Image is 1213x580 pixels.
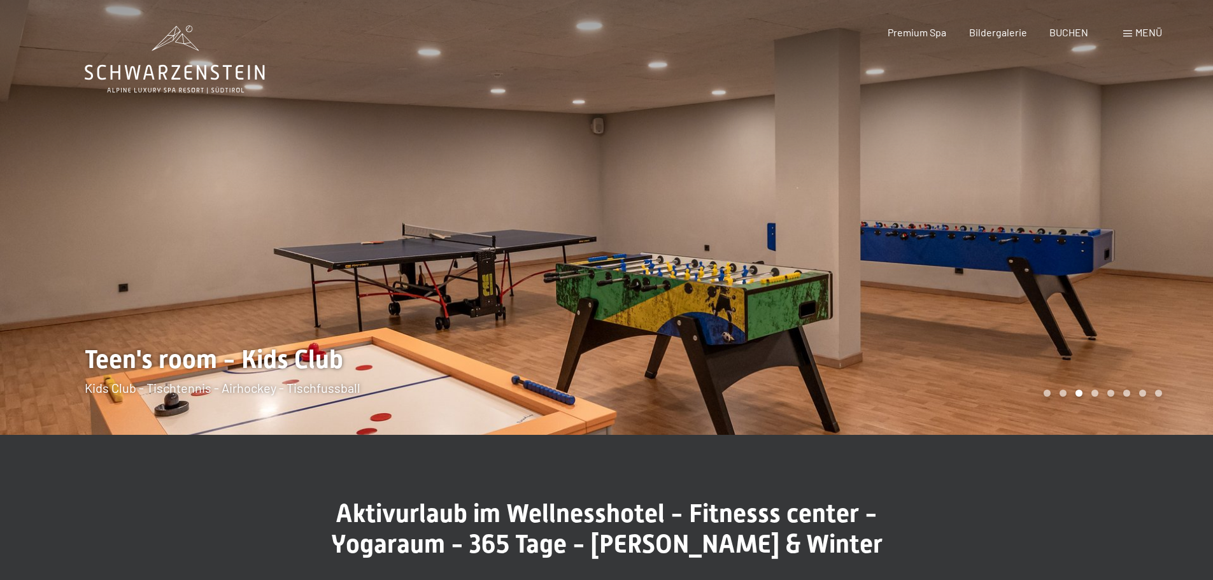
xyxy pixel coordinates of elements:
[1123,390,1130,397] div: Carousel Page 6
[1039,390,1162,397] div: Carousel Pagination
[1060,390,1067,397] div: Carousel Page 2
[331,499,883,559] span: Aktivurlaub im Wellnesshotel - Fitnesss center - Yogaraum - 365 Tage - [PERSON_NAME] & Winter
[1049,26,1088,38] a: BUCHEN
[1107,390,1114,397] div: Carousel Page 5
[1135,26,1162,38] span: Menü
[1139,390,1146,397] div: Carousel Page 7
[888,26,946,38] a: Premium Spa
[1075,390,1082,397] div: Carousel Page 3 (Current Slide)
[1044,390,1051,397] div: Carousel Page 1
[969,26,1027,38] a: Bildergalerie
[1155,390,1162,397] div: Carousel Page 8
[1091,390,1098,397] div: Carousel Page 4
